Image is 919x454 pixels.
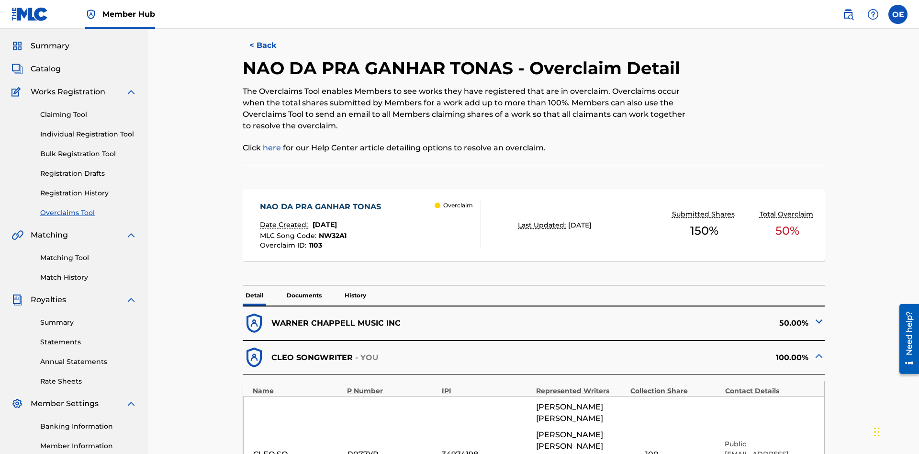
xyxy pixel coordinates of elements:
[319,231,347,240] span: NW32A1
[260,241,309,250] span: Overclaim ID :
[839,5,858,24] a: Public Search
[271,318,401,329] p: WARNER CHAPPELL MUSIC INC
[40,188,137,198] a: Registration History
[442,386,531,396] div: IPI
[260,201,386,213] div: NAO DA PRA GANHAR TONAS
[40,169,137,179] a: Registration Drafts
[40,129,137,139] a: Individual Registration Tool
[760,209,816,219] p: Total Overclaim
[125,229,137,241] img: expand
[630,386,720,396] div: Collection Share
[534,312,825,335] div: 50.00%
[40,253,137,263] a: Matching Tool
[536,429,626,452] span: [PERSON_NAME] [PERSON_NAME]
[243,57,685,79] h2: NAO DA PRA GANHAR TONAS - Overclaim Detail
[243,346,266,369] img: dfb38c8551f6dcc1ac04.svg
[40,149,137,159] a: Bulk Registration Tool
[284,285,325,306] p: Documents
[672,209,737,219] p: Submitted Shares
[11,63,61,75] a: CatalogCatalog
[243,34,300,57] button: < Back
[11,40,69,52] a: SummarySummary
[40,110,137,120] a: Claiming Tool
[125,86,137,98] img: expand
[85,9,97,20] img: Top Rightsholder
[125,398,137,409] img: expand
[31,294,66,306] span: Royalties
[842,9,854,20] img: search
[888,5,908,24] div: User Menu
[11,229,23,241] img: Matching
[725,439,814,449] p: Public
[253,386,342,396] div: Name
[690,222,718,239] span: 150 %
[125,294,137,306] img: expand
[40,441,137,451] a: Member Information
[309,241,322,250] span: 1103
[347,386,437,396] div: P Number
[243,86,691,132] p: The Overclaims Tool enables Members to see works they have registered that are in overclaim. Over...
[243,285,267,306] p: Detail
[40,337,137,347] a: Statements
[342,285,369,306] p: History
[31,398,99,409] span: Member Settings
[813,350,825,362] img: expand-cell-toggle
[867,9,879,20] img: help
[31,229,68,241] span: Matching
[31,86,105,98] span: Works Registration
[11,294,23,306] img: Royalties
[775,222,799,239] span: 50 %
[40,272,137,283] a: Match History
[260,231,319,240] span: MLC Song Code :
[243,312,266,335] img: dfb38c8551f6dcc1ac04.svg
[31,63,61,75] span: Catalog
[11,40,23,52] img: Summary
[271,352,353,363] p: CLEO SONGWRITER
[443,201,473,210] p: Overclaim
[40,357,137,367] a: Annual Statements
[11,398,23,409] img: Member Settings
[31,40,69,52] span: Summary
[243,142,691,154] p: Click for our Help Center article detailing options to resolve an overclaim.
[813,316,825,327] img: expand-cell-toggle
[11,7,48,21] img: MLC Logo
[892,300,919,379] iframe: Resource Center
[260,220,310,230] p: Date Created:
[355,352,379,363] p: - YOU
[536,401,626,424] span: [PERSON_NAME] [PERSON_NAME]
[243,189,825,261] a: NAO DA PRA GANHAR TONASDate Created:[DATE]MLC Song Code:NW32A1Overclaim ID:1103 OverclaimLast Upd...
[11,63,23,75] img: Catalog
[874,418,880,446] div: Drag
[568,221,592,229] span: [DATE]
[863,5,883,24] div: Help
[40,208,137,218] a: Overclaims Tool
[518,220,568,230] p: Last Updated:
[40,318,137,328] a: Summary
[102,9,155,20] span: Member Hub
[534,346,825,369] div: 100.00%
[40,376,137,386] a: Rate Sheets
[871,408,919,454] iframe: Chat Widget
[263,143,281,152] a: here
[40,421,137,431] a: Banking Information
[11,86,24,98] img: Works Registration
[725,386,815,396] div: Contact Details
[536,386,626,396] div: Represented Writers
[313,220,337,229] span: [DATE]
